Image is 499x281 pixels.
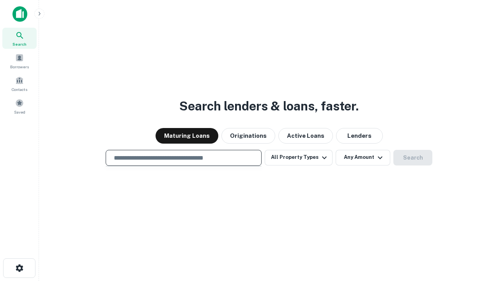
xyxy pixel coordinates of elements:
[221,128,275,144] button: Originations
[156,128,218,144] button: Maturing Loans
[179,97,359,116] h3: Search lenders & loans, faster.
[12,86,27,92] span: Contacts
[265,150,333,165] button: All Property Types
[2,28,37,49] a: Search
[10,64,29,70] span: Borrowers
[278,128,333,144] button: Active Loans
[460,219,499,256] iframe: Chat Widget
[12,6,27,22] img: capitalize-icon.png
[12,41,27,47] span: Search
[336,150,390,165] button: Any Amount
[2,96,37,117] a: Saved
[2,73,37,94] a: Contacts
[2,50,37,71] a: Borrowers
[14,109,25,115] span: Saved
[336,128,383,144] button: Lenders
